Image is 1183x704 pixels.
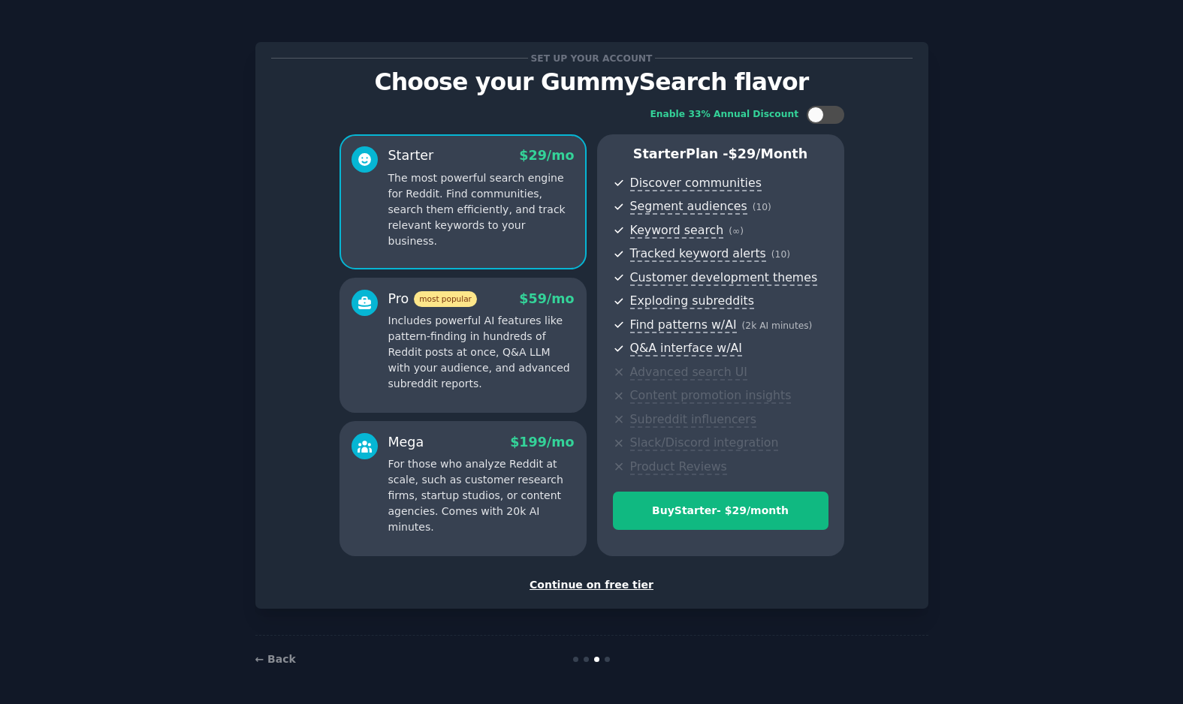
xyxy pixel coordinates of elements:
p: For those who analyze Reddit at scale, such as customer research firms, startup studios, or conte... [388,456,575,535]
span: $ 29 /mo [519,148,574,163]
span: ( ∞ ) [729,226,744,236]
span: ( 10 ) [771,249,790,260]
p: The most powerful search engine for Reddit. Find communities, search them efficiently, and track ... [388,170,575,249]
span: Subreddit influencers [630,412,756,428]
div: Starter [388,146,434,165]
span: Slack/Discord integration [630,435,779,451]
span: Segment audiences [630,199,747,215]
span: ( 2k AI minutes ) [742,320,813,331]
div: Buy Starter - $ 29 /month [614,503,828,519]
div: Pro [388,290,477,308]
span: Discover communities [630,176,762,191]
a: ← Back [255,653,296,665]
span: $ 199 /mo [510,435,574,450]
p: Choose your GummySearch flavor [271,69,913,95]
span: ( 10 ) [753,202,771,212]
span: Tracked keyword alerts [630,246,766,262]
span: Q&A interface w/AI [630,341,742,357]
div: Mega [388,433,424,452]
span: Advanced search UI [630,365,747,381]
p: Includes powerful AI features like pattern-finding in hundreds of Reddit posts at once, Q&A LLM w... [388,313,575,392]
span: Find patterns w/AI [630,317,737,333]
span: $ 59 /mo [519,291,574,306]
span: most popular [414,291,477,307]
button: BuyStarter- $29/month [613,492,828,530]
span: Customer development themes [630,270,818,286]
div: Enable 33% Annual Discount [650,108,799,122]
span: Keyword search [630,223,724,239]
p: Starter Plan - [613,145,828,164]
span: Set up your account [528,50,655,66]
span: Product Reviews [630,459,727,475]
span: $ 29 /month [729,146,808,161]
div: Continue on free tier [271,577,913,593]
span: Exploding subreddits [630,293,754,309]
span: Content promotion insights [630,388,792,404]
